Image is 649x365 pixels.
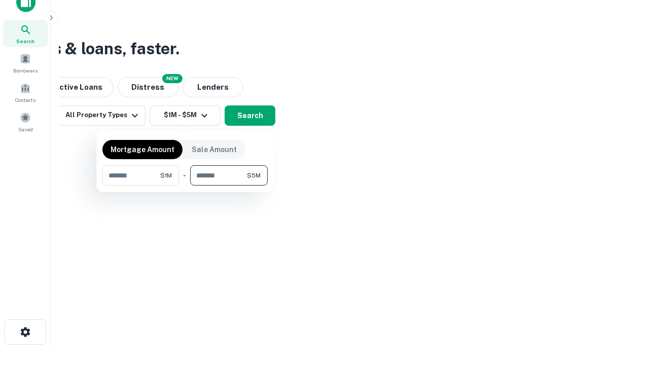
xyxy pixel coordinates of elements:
[111,144,174,155] p: Mortgage Amount
[183,165,186,186] div: -
[598,284,649,333] iframe: Chat Widget
[160,171,172,180] span: $1M
[247,171,261,180] span: $5M
[192,144,237,155] p: Sale Amount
